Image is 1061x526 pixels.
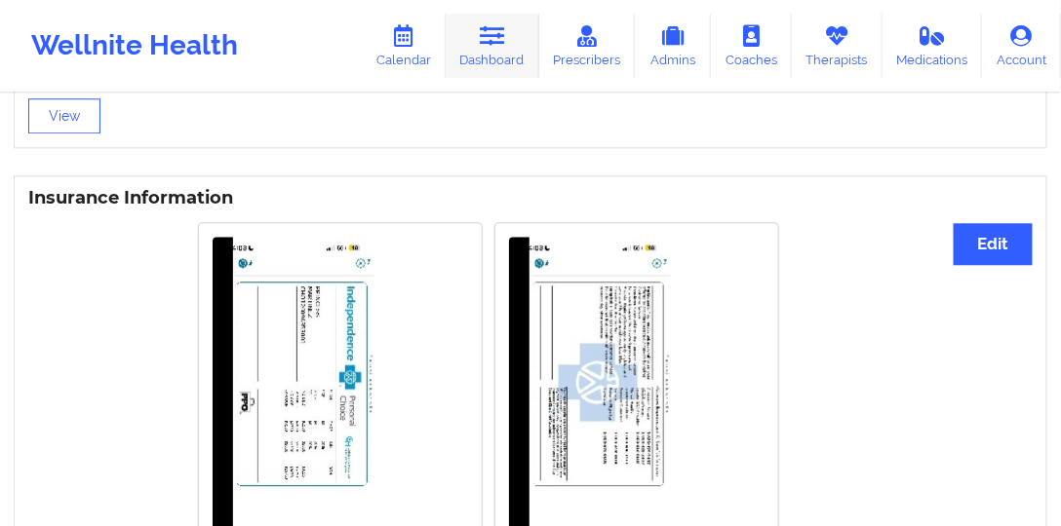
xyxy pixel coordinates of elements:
button: Edit [954,223,1033,265]
a: Medications [883,14,983,78]
a: Admins [635,14,711,78]
a: Calendar [362,14,446,78]
a: Dashboard [446,14,539,78]
a: Therapists [792,14,883,78]
a: Coaches [711,14,792,78]
a: Account [982,14,1061,78]
a: Prescribers [539,14,636,78]
button: View [28,98,100,133]
h3: Insurance Information [28,187,1033,209]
